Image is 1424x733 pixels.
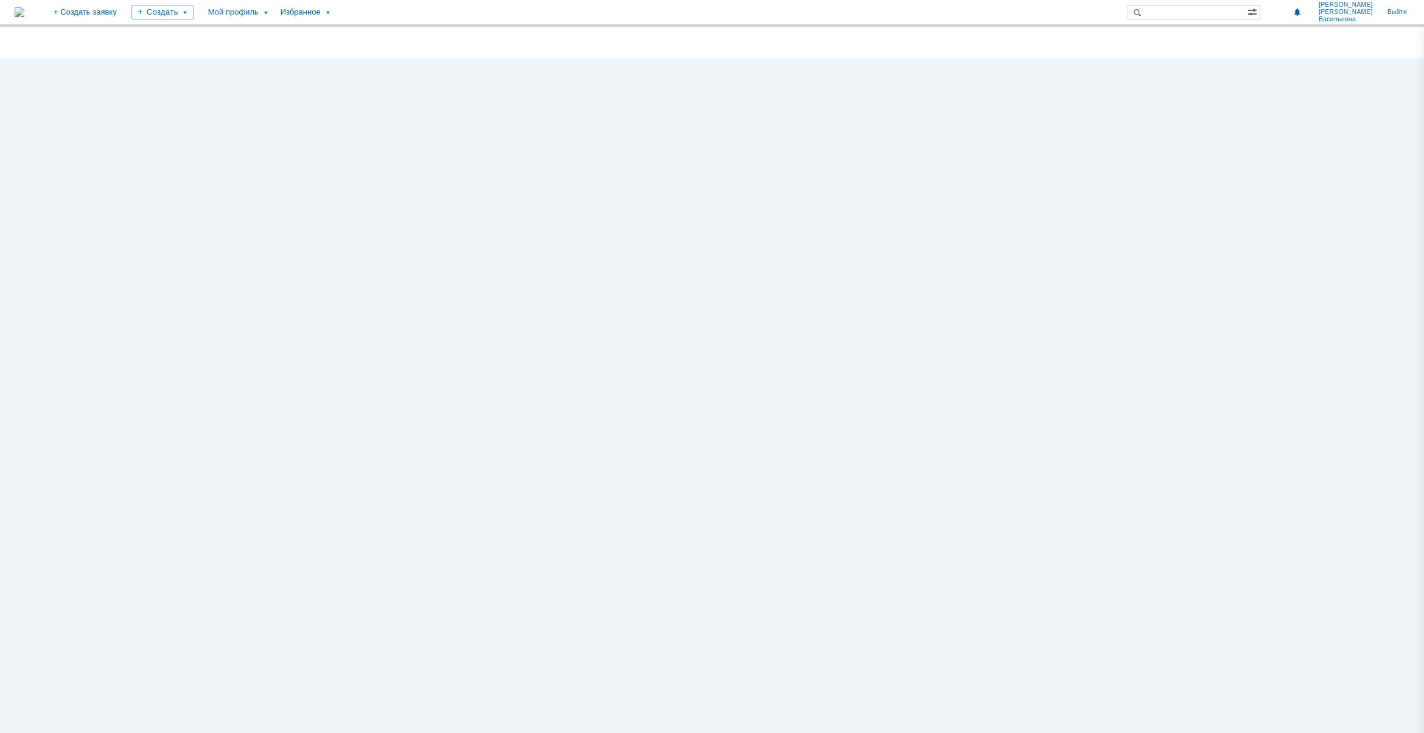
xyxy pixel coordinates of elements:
[15,7,24,17] img: logo
[1319,9,1373,16] span: [PERSON_NAME]
[15,7,24,17] a: Перейти на домашнюю страницу
[1319,16,1373,23] span: Васильевна
[1248,5,1260,17] span: Расширенный поиск
[1319,1,1373,9] span: [PERSON_NAME]
[131,5,194,19] div: Создать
